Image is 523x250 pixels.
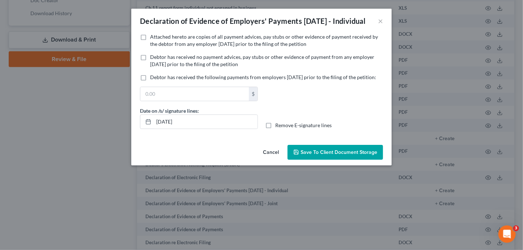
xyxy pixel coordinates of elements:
[150,74,376,80] span: Debtor has received the following payments from employers [DATE] prior to the filing of the petit...
[140,87,249,101] input: 0.00
[154,115,258,129] input: MM/DD/YYYY
[140,16,365,26] div: Declaration of Evidence of Employers' Payments [DATE] - Individual
[150,54,374,67] span: Debtor has received no payment advices, pay stubs or other evidence of payment from any employer ...
[498,225,516,243] iframe: Intercom live chat
[378,17,383,25] button: ×
[140,107,199,115] label: Date on /s/ signature lines:
[257,146,285,160] button: Cancel
[275,122,332,128] span: Remove E-signature lines
[301,149,377,155] span: Save to Client Document Storage
[288,145,383,160] button: Save to Client Document Storage
[150,34,378,47] span: Attached hereto are copies of all payment advices, pay stubs or other evidence of payment receive...
[513,225,519,231] span: 3
[249,87,258,101] div: $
